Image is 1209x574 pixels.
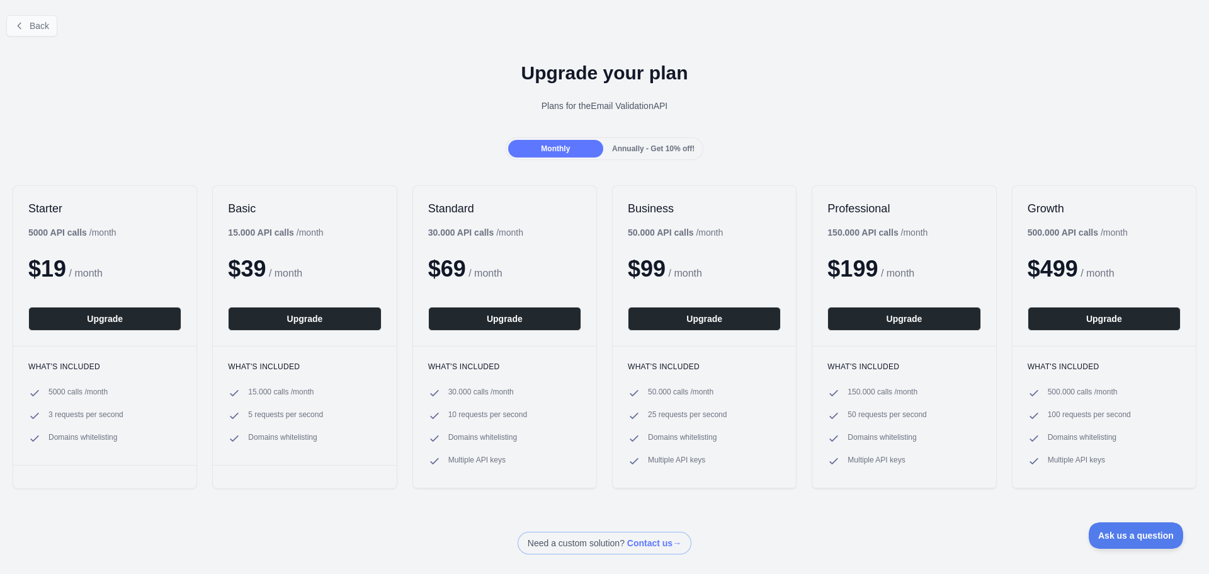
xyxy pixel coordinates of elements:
span: $ 99 [628,256,666,282]
b: 150.000 API calls [827,227,898,238]
iframe: Toggle Customer Support [1089,522,1184,549]
h2: Business [628,201,781,216]
b: 50.000 API calls [628,227,694,238]
div: / month [827,226,928,239]
div: / month [428,226,523,239]
h2: Standard [428,201,581,216]
h2: Professional [827,201,980,216]
span: $ 199 [827,256,878,282]
div: / month [628,226,723,239]
b: 30.000 API calls [428,227,494,238]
